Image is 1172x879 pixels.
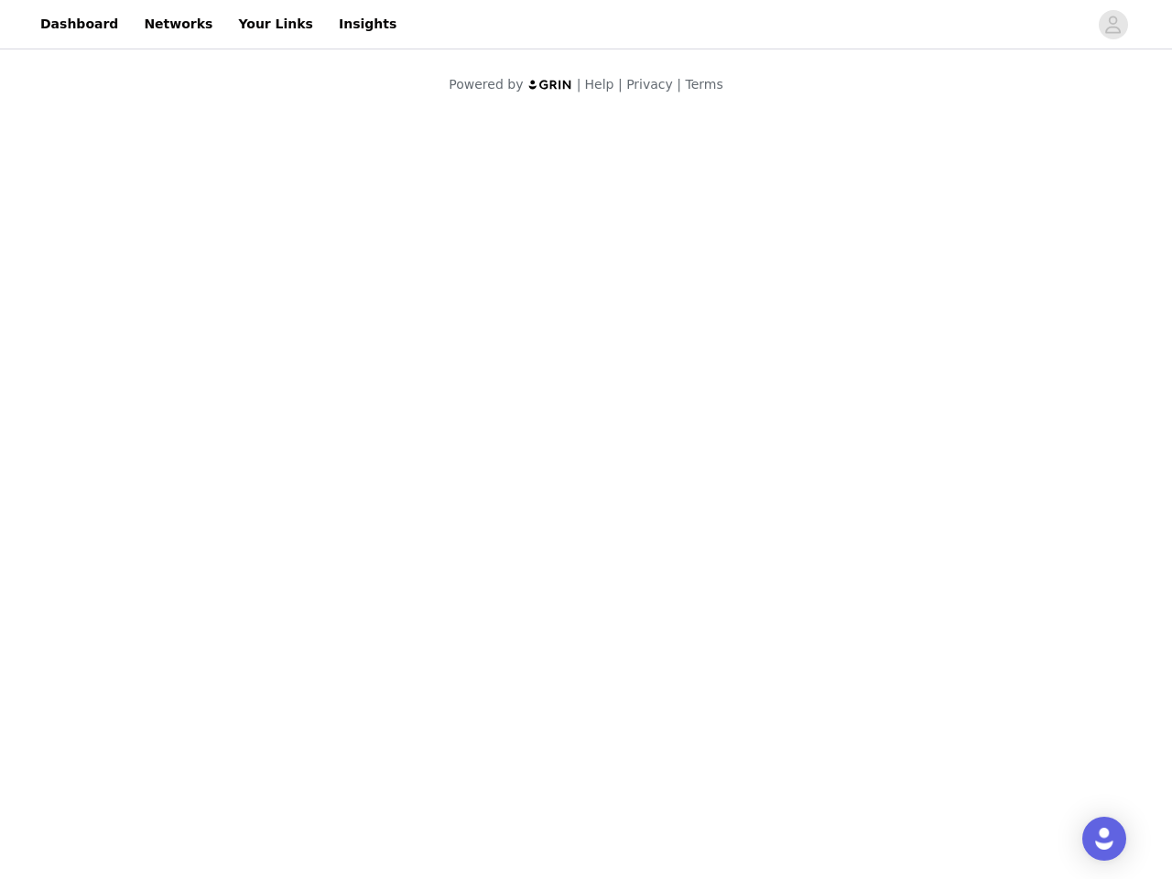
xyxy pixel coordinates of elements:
a: Terms [685,77,722,92]
div: avatar [1104,10,1122,39]
span: | [618,77,623,92]
span: Powered by [449,77,523,92]
span: | [577,77,581,92]
a: Networks [133,4,223,45]
a: Dashboard [29,4,129,45]
span: | [677,77,681,92]
div: Open Intercom Messenger [1082,817,1126,861]
a: Help [585,77,614,92]
a: Privacy [626,77,673,92]
img: logo [527,79,573,91]
a: Insights [328,4,407,45]
a: Your Links [227,4,324,45]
